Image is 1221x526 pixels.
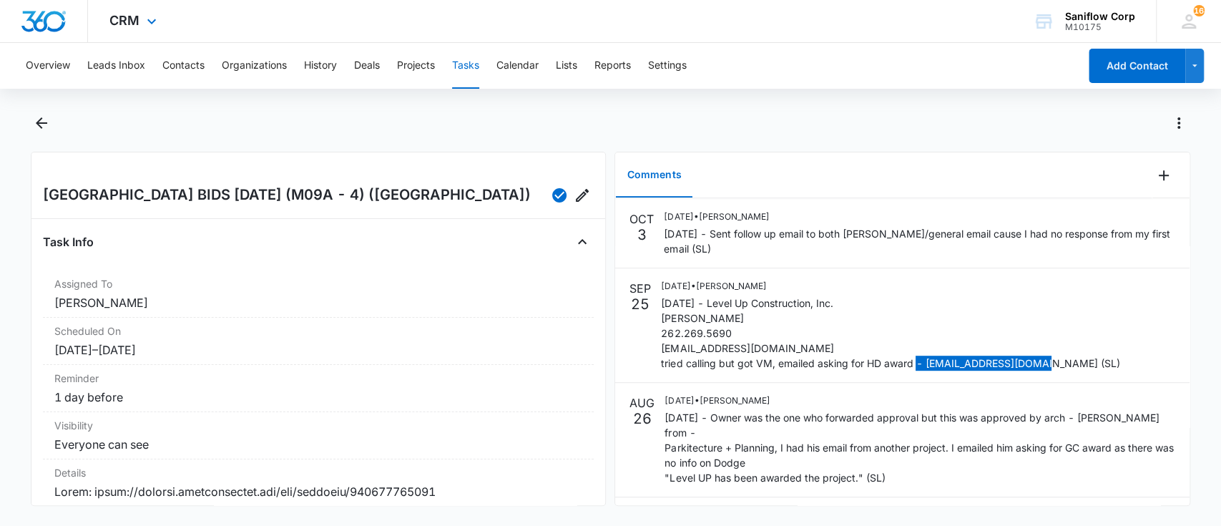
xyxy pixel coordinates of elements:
p: 3 [637,228,647,242]
div: account name [1065,11,1135,22]
h2: [GEOGRAPHIC_DATA] BIDS [DATE] (M09A - 4) ([GEOGRAPHIC_DATA]) [43,184,531,207]
button: Add Contact [1089,49,1185,83]
dt: Assigned To [54,276,583,291]
div: VisibilityEveryone can see [43,412,594,459]
button: Back [31,112,53,135]
p: 26 [633,411,652,426]
button: Tasks [452,43,479,89]
button: Contacts [162,43,205,89]
button: Settings [648,43,687,89]
div: account id [1065,22,1135,32]
button: Calendar [496,43,539,89]
button: History [304,43,337,89]
dt: Visibility [54,418,583,433]
p: OCT [629,210,654,228]
dd: Everyone can see [54,436,583,453]
p: [DATE] - Sent follow up email to both [PERSON_NAME]/general email cause I had no response from my... [664,226,1175,256]
span: 168 [1193,5,1205,16]
button: Lists [556,43,577,89]
dt: Scheduled On [54,323,583,339]
dd: [DATE] – [DATE] [54,341,583,359]
button: Actions [1167,112,1190,135]
p: [DATE] • [PERSON_NAME] [661,280,1119,293]
p: AUG [629,394,654,411]
div: Scheduled On[DATE]–[DATE] [43,318,594,365]
div: notifications count [1193,5,1205,16]
button: Edit [571,184,594,207]
button: Add Comment [1152,164,1175,187]
p: [DATE] • [PERSON_NAME] [665,394,1175,407]
dd: 1 day before [54,389,583,406]
span: CRM [109,13,139,28]
h4: Task Info [43,233,94,250]
button: Organizations [222,43,287,89]
button: Overview [26,43,70,89]
button: Close [571,230,594,253]
button: Projects [397,43,435,89]
dt: Details [54,465,583,480]
dd: [PERSON_NAME] [54,294,583,311]
p: [DATE] - Owner was the one who forwarded approval but this was approved by arch - [PERSON_NAME] f... [665,410,1175,485]
p: [DATE] - Level Up Construction, Inc. [PERSON_NAME] 262.269.5690 [EMAIL_ADDRESS][DOMAIN_NAME] trie... [661,296,1119,371]
button: Deals [354,43,380,89]
p: 25 [631,297,649,311]
p: SEP [629,280,651,297]
button: Comments [616,153,692,198]
div: Reminder1 day before [43,365,594,412]
dt: Reminder [54,371,583,386]
p: [DATE] • [PERSON_NAME] [664,210,1175,223]
div: Assigned To[PERSON_NAME] [43,271,594,318]
button: Reports [594,43,631,89]
button: Leads Inbox [87,43,145,89]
